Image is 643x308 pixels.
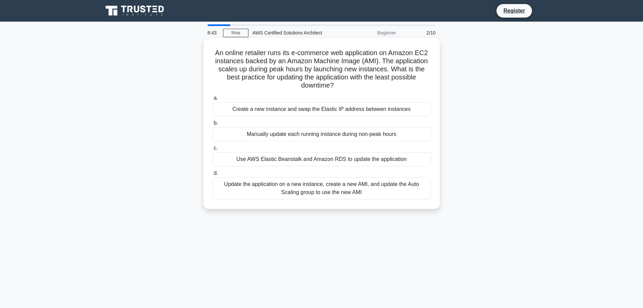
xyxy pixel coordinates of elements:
div: 8:43 [204,26,223,40]
a: Register [499,6,529,15]
div: Update the application on a new instance, create a new AMI, and update the Auto Scaling group to ... [212,177,431,199]
div: Use AWS Elastic Beanstalk and Amazon RDS to update the application [212,152,431,166]
span: c. [214,145,218,151]
div: Create a new instance and swap the Elastic IP address between instances [212,102,431,116]
span: b. [214,120,218,126]
div: Beginner [341,26,400,40]
div: 2/10 [400,26,440,40]
h5: An online retailer runs its e-commerce web application on Amazon EC2 instances backed by an Amazo... [212,49,432,90]
a: Stop [223,29,248,37]
span: a. [214,95,218,101]
div: AWS Certified Solutions Architect [248,26,341,40]
span: d. [214,170,218,176]
div: Manually update each running instance during non-peak hours [212,127,431,141]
